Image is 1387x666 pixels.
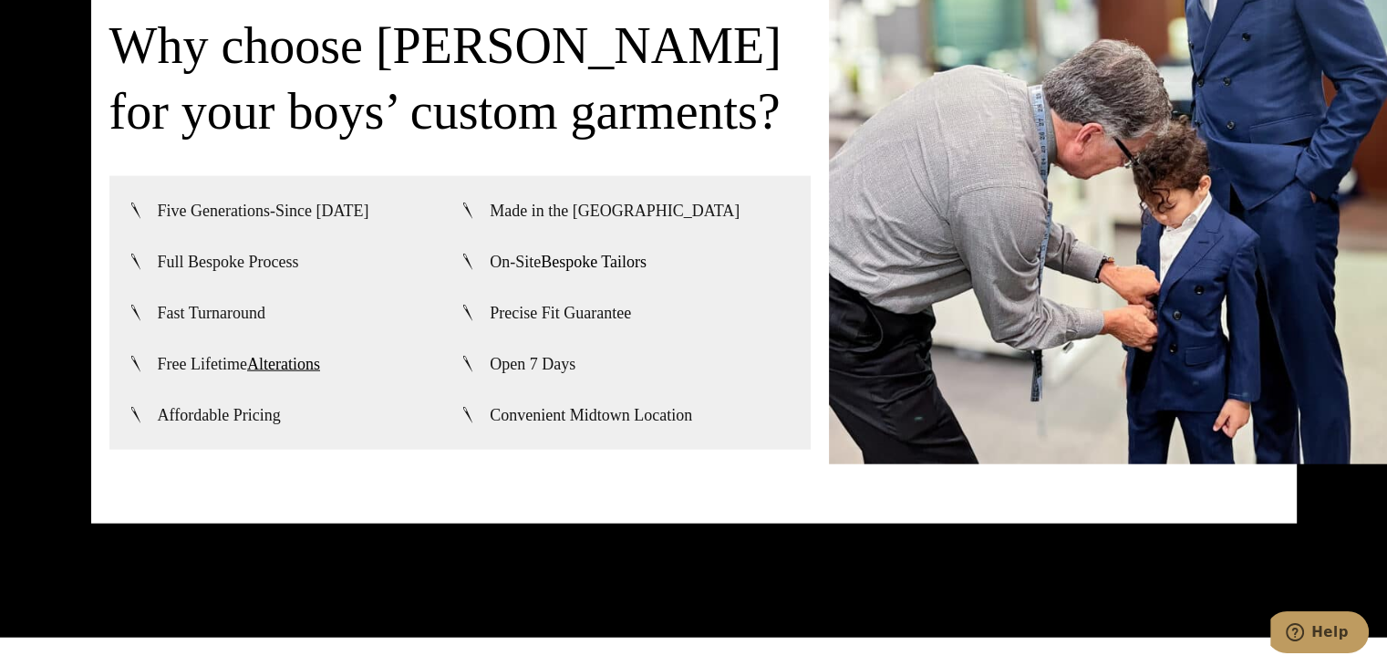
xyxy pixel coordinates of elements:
[490,302,631,324] span: Precise Fit Guarantee
[1270,611,1369,657] iframe: Opens a widget where you can chat to one of our agents
[490,404,692,426] span: Convenient Midtown Location
[158,353,320,375] span: Free Lifetime
[158,404,281,426] span: Affordable Pricing
[158,302,266,324] span: Fast Turnaround
[541,253,647,271] a: Bespoke Tailors
[490,200,740,222] span: Made in the [GEOGRAPHIC_DATA]
[490,353,575,375] span: Open 7 Days
[247,355,320,373] a: Alterations
[490,251,647,273] span: On-Site
[158,251,299,273] span: Full Bespoke Process
[109,13,811,144] h3: Why choose [PERSON_NAME] for your boys’ custom garments?
[158,200,369,222] span: Five Generations-Since [DATE]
